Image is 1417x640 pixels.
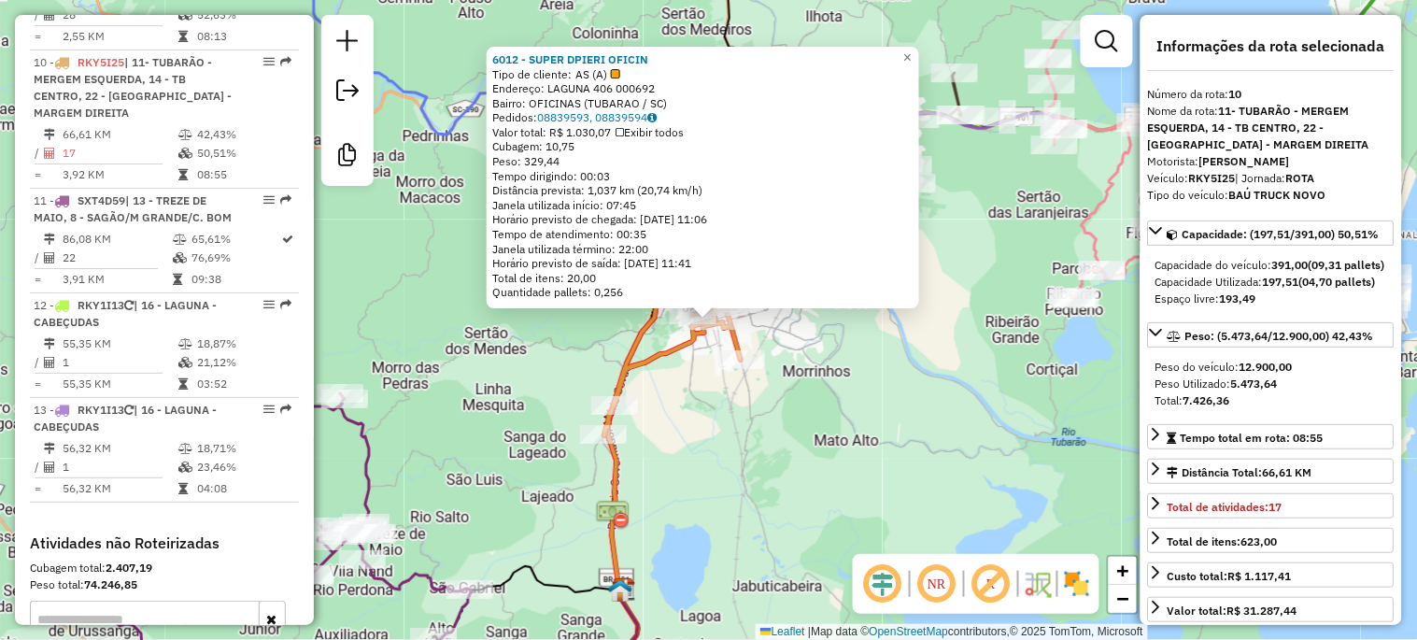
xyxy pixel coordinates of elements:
img: Unicer [608,578,632,603]
h4: Informações da rota selecionada [1148,37,1395,55]
a: Zoom in [1109,557,1137,585]
td: = [34,479,43,498]
div: Pedidos: [492,110,914,125]
a: Total de itens:623,00 [1148,528,1395,553]
em: Rota exportada [280,404,291,415]
a: Custo total:R$ 1.117,41 [1148,562,1395,588]
div: Tempo dirigindo: 00:03 [492,169,914,184]
strong: [PERSON_NAME] [1199,154,1290,168]
div: Motorista: [1148,153,1395,170]
span: × [903,50,912,65]
span: 10 - [34,55,232,120]
div: Capacidade do veículo: [1155,257,1387,274]
strong: (09,31 pallets) [1309,258,1385,272]
div: Peso: 329,44 [492,154,914,169]
span: Exibir rótulo [969,562,1013,606]
i: Total de Atividades [44,9,55,21]
td: 86,08 KM [62,230,172,249]
td: 18,71% [196,439,290,458]
i: Total de Atividades [44,252,55,263]
div: Endereço: LAGUNA 406 000692 [492,81,914,96]
span: | 11- TUBARÃO - MERGEM ESQUERDA, 14 - TB CENTRO, 22 - [GEOGRAPHIC_DATA] - MARGEM DIREITA [34,55,232,120]
td: 1 [62,353,177,372]
td: 66,61 KM [62,125,177,144]
td: 03:52 [196,375,290,393]
td: 08:13 [196,27,290,46]
a: 08839593, 08839594 [537,110,657,124]
em: Rota exportada [280,299,291,310]
div: Valor total: [1168,603,1297,619]
strong: 2.407,19 [106,561,152,575]
em: Opções [263,404,275,415]
td: = [34,375,43,393]
img: Unicer Bebidas [612,577,636,602]
span: RKY5I25 [78,55,124,69]
img: Pedágio - Tubarão [596,498,630,532]
div: Janela utilizada término: 22:00 [492,242,914,257]
a: OpenStreetMap [870,625,949,638]
td: / [34,144,43,163]
i: Distância Total [44,338,55,349]
span: RKY1I13 [78,403,124,417]
span: Ocultar NR [914,562,959,606]
div: Tipo do veículo: [1148,187,1395,204]
i: Veículo já utilizado nesta sessão [124,405,134,416]
a: Exportar sessão [329,72,366,114]
em: Opções [263,299,275,310]
a: Distância Total:66,61 KM [1148,459,1395,484]
td: 52,63% [196,6,290,24]
em: Opções [263,56,275,67]
strong: 10 [1229,87,1242,101]
em: Rota exportada [280,56,291,67]
i: Total de Atividades [44,148,55,159]
div: Peso Utilizado: [1155,376,1387,392]
td: 65,61% [191,230,281,249]
span: Peso: (5.473,64/12.900,00) 42,43% [1185,329,1374,343]
strong: RKY5I25 [1189,171,1236,185]
em: Rota exportada [280,194,291,206]
i: Veículo já utilizado nesta sessão [124,300,134,311]
span: 11 - [34,193,232,224]
div: Horário previsto de chegada: [DATE] 11:06 [492,213,914,228]
a: Capacidade: (197,51/391,00) 50,51% [1148,220,1395,246]
strong: (04,70 pallets) [1299,275,1376,289]
i: % de utilização da cubagem [173,252,187,263]
span: 13 - [34,403,217,434]
td: 55,35 KM [62,375,177,393]
span: 66,61 KM [1263,465,1312,479]
span: 12 - [34,298,217,329]
span: Total de atividades: [1168,500,1282,514]
span: Exibir todos [616,125,684,139]
i: % de utilização do peso [173,234,187,245]
td: 28 [62,6,177,24]
td: 76,69% [191,249,281,267]
strong: 11- TUBARÃO - MERGEM ESQUERDA, 14 - TB CENTRO, 22 - [GEOGRAPHIC_DATA] - MARGEM DIREITA [1148,104,1369,151]
i: Tempo total em rota [173,274,182,285]
i: Total de Atividades [44,462,55,473]
td: 3,92 KM [62,165,177,184]
a: Zoom out [1109,585,1137,613]
div: Custo total: [1168,568,1292,585]
a: Criar modelo [329,136,366,178]
td: 1 [62,458,177,476]
a: 6012 - SUPER DPIERI OFICIN [492,52,648,66]
div: Cubagem: 10,75 [492,140,914,155]
strong: R$ 1.117,41 [1228,569,1292,583]
td: 18,87% [196,334,290,353]
strong: 193,49 [1220,292,1256,306]
span: | Jornada: [1236,171,1315,185]
span: AS (A) [575,67,620,82]
div: Valor total: R$ 1.030,07 [492,125,914,140]
strong: 74.246,85 [84,577,137,591]
strong: 12.900,00 [1240,360,1293,374]
div: Horário previsto de saída: [DATE] 11:41 [492,256,914,271]
i: % de utilização do peso [178,129,192,140]
div: Capacidade: (197,51/391,00) 50,51% [1148,249,1395,315]
div: Quantidade pallets: 0,256 [492,286,914,301]
span: Capacidade: (197,51/391,00) 50,51% [1183,227,1380,241]
td: = [34,270,43,289]
td: 17 [62,144,177,163]
td: 56,32 KM [62,479,177,498]
a: Valor total:R$ 31.287,44 [1148,597,1395,622]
